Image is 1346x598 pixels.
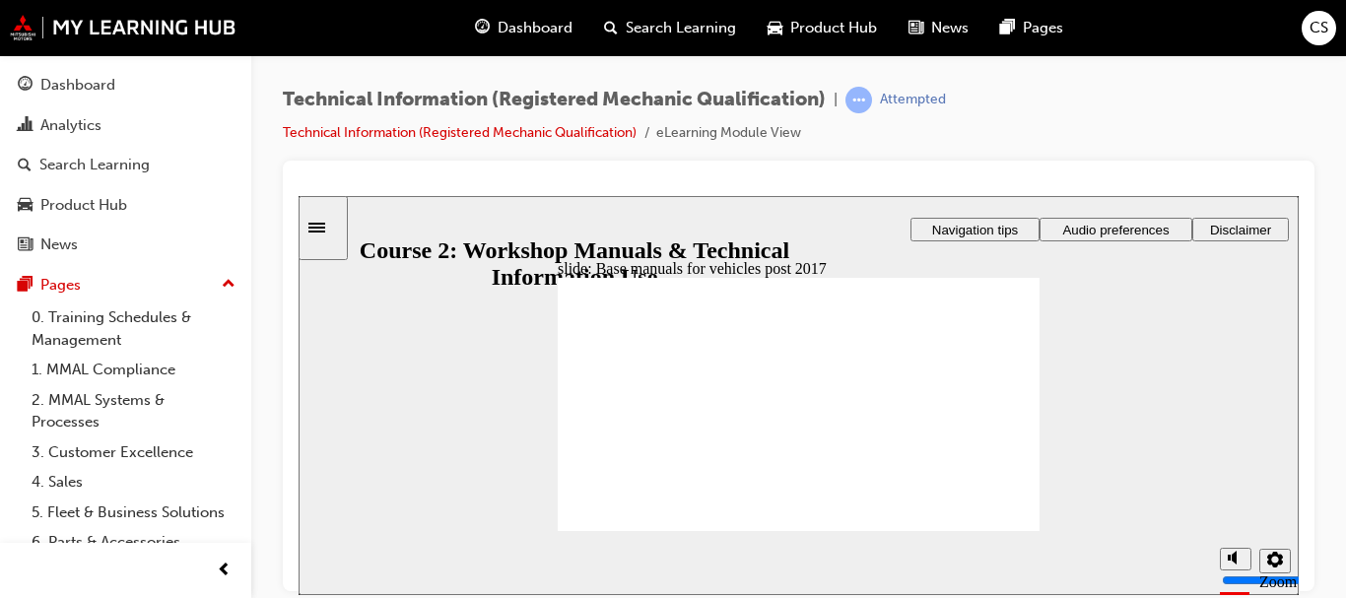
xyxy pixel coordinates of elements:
span: news-icon [909,16,923,40]
a: news-iconNews [893,8,984,48]
label: Zoom to fit [961,377,998,430]
span: chart-icon [18,117,33,135]
a: 1. MMAL Compliance [24,355,243,385]
span: Disclaimer [911,27,973,41]
div: misc controls [911,335,990,399]
a: Product Hub [8,187,243,224]
a: News [8,227,243,263]
div: Product Hub [40,194,127,217]
a: 6. Parts & Accessories [24,527,243,558]
span: | [834,89,838,111]
button: Pages [8,267,243,303]
div: Search Learning [39,154,150,176]
div: Attempted [880,91,946,109]
span: news-icon [18,236,33,254]
a: 5. Fleet & Business Solutions [24,498,243,528]
a: search-iconSearch Learning [588,8,752,48]
span: prev-icon [217,559,232,583]
span: Dashboard [498,17,572,39]
input: volume [923,376,1050,392]
button: Disclaimer [894,22,990,45]
a: car-iconProduct Hub [752,8,893,48]
span: Product Hub [790,17,877,39]
button: CS [1302,11,1336,45]
span: guage-icon [475,16,490,40]
div: Dashboard [40,74,115,97]
span: CS [1310,17,1328,39]
a: Search Learning [8,147,243,183]
button: Mute (Ctrl+Alt+M) [921,352,953,374]
span: search-icon [18,157,32,174]
a: Analytics [8,107,243,144]
a: 3. Customer Excellence [24,437,243,468]
a: guage-iconDashboard [459,8,588,48]
li: eLearning Module View [656,122,801,145]
a: Technical Information (Registered Mechanic Qualification) [283,124,637,141]
button: Navigation tips [612,22,741,45]
span: News [931,17,969,39]
span: Search Learning [626,17,736,39]
span: Audio preferences [764,27,870,41]
span: car-icon [768,16,782,40]
span: car-icon [18,197,33,215]
span: up-icon [222,272,236,298]
a: 4. Sales [24,467,243,498]
a: 2. MMAL Systems & Processes [24,385,243,437]
button: Settings [961,353,992,377]
a: 0. Training Schedules & Management [24,302,243,355]
span: pages-icon [18,277,33,295]
img: mmal [10,15,236,40]
span: learningRecordVerb_ATTEMPT-icon [845,87,872,113]
a: pages-iconPages [984,8,1079,48]
div: Analytics [40,114,101,137]
button: DashboardAnalyticsSearch LearningProduct HubNews [8,63,243,267]
div: News [40,233,78,256]
button: Audio preferences [741,22,894,45]
span: guage-icon [18,77,33,95]
span: Pages [1023,17,1063,39]
div: Pages [40,274,81,297]
span: pages-icon [1000,16,1015,40]
span: Navigation tips [634,27,719,41]
span: search-icon [604,16,618,40]
a: Dashboard [8,67,243,103]
span: Technical Information (Registered Mechanic Qualification) [283,89,826,111]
